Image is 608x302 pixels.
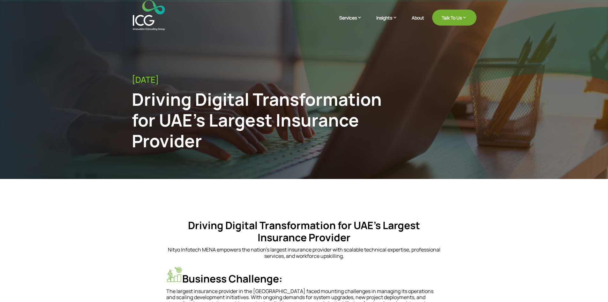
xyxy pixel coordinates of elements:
a: Talk To Us [432,10,477,26]
h4: Business Challenge: [166,267,442,288]
iframe: Chat Widget [502,233,608,302]
div: Driving Digital Transformation for UAE’s Largest Insurance Provider [132,89,397,151]
a: Services [339,14,368,30]
div: [DATE] [132,75,477,85]
h4: Driving Digital Transformation for UAE’s Largest Insurance Provider [166,219,442,247]
a: Insights [376,14,404,30]
p: Nityo Infotech MENA empowers the nation’s largest insurance provider with scalable technical expe... [166,247,442,259]
a: About [412,15,424,30]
